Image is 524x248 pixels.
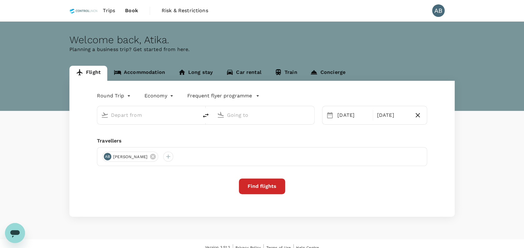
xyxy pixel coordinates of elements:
a: Car rental [219,66,268,81]
img: Control Union Malaysia Sdn. Bhd. [69,4,98,18]
input: Depart from [111,110,185,120]
a: Train [268,66,304,81]
button: delete [198,108,213,123]
div: AB[PERSON_NAME] [102,152,158,162]
div: Travellers [97,137,427,145]
button: Open [310,114,311,116]
div: AB [432,4,445,17]
div: [DATE] [374,109,411,121]
a: Long stay [172,66,219,81]
span: Book [125,7,138,14]
div: Round Trip [97,91,132,101]
span: Trips [103,7,115,14]
div: Welcome back , Atika . [69,34,455,46]
button: Find flights [239,178,285,194]
a: Accommodation [107,66,172,81]
button: Frequent flyer programme [187,92,259,100]
div: Economy [144,91,175,101]
div: AB [104,153,111,160]
iframe: Button to launch messaging window [5,223,25,243]
input: Going to [227,110,301,120]
span: [PERSON_NAME] [109,154,151,160]
a: Flight [69,66,107,81]
button: Open [194,114,195,116]
span: Risk & Restrictions [162,7,208,14]
p: Frequent flyer programme [187,92,252,100]
a: Concierge [304,66,352,81]
p: Planning a business trip? Get started from here. [69,46,455,53]
div: [DATE] [335,109,371,121]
